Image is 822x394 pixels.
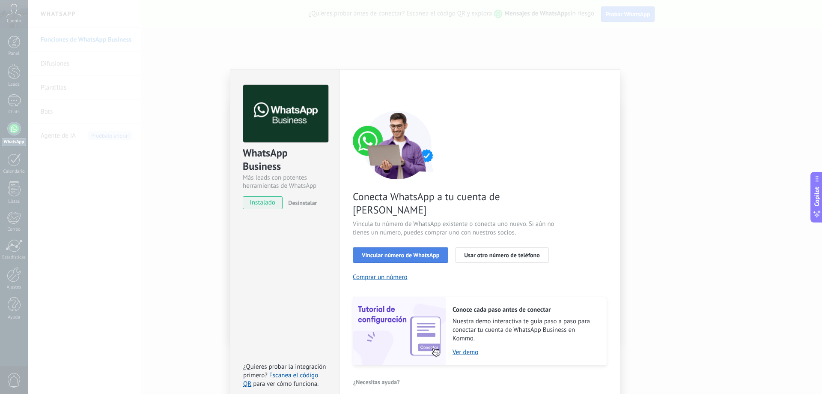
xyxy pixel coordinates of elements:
span: ¿Quieres probar la integración primero? [243,363,326,379]
span: para ver cómo funciona. [253,380,319,388]
button: Comprar un número [353,273,408,281]
a: Ver demo [453,348,598,356]
button: Vincular número de WhatsApp [353,247,448,263]
span: ¿Necesitas ayuda? [353,379,400,385]
h2: Conoce cada paso antes de conectar [453,306,598,314]
button: Usar otro número de teléfono [455,247,548,263]
span: instalado [243,196,282,209]
span: Desinstalar [288,199,317,207]
span: Vincula tu número de WhatsApp existente o conecta uno nuevo. Si aún no tienes un número, puedes c... [353,220,557,237]
span: Usar otro número de teléfono [464,252,539,258]
div: WhatsApp Business [243,146,327,174]
a: Escanea el código QR [243,371,318,388]
button: Desinstalar [285,196,317,209]
span: Nuestra demo interactiva te guía paso a paso para conectar tu cuenta de WhatsApp Business en Kommo. [453,317,598,343]
img: connect number [353,111,443,179]
span: Vincular número de WhatsApp [362,252,439,258]
img: logo_main.png [243,85,328,143]
span: Conecta WhatsApp a tu cuenta de [PERSON_NAME] [353,190,557,217]
button: ¿Necesitas ayuda? [353,376,400,388]
span: Copilot [813,186,821,206]
div: Más leads con potentes herramientas de WhatsApp [243,174,327,190]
